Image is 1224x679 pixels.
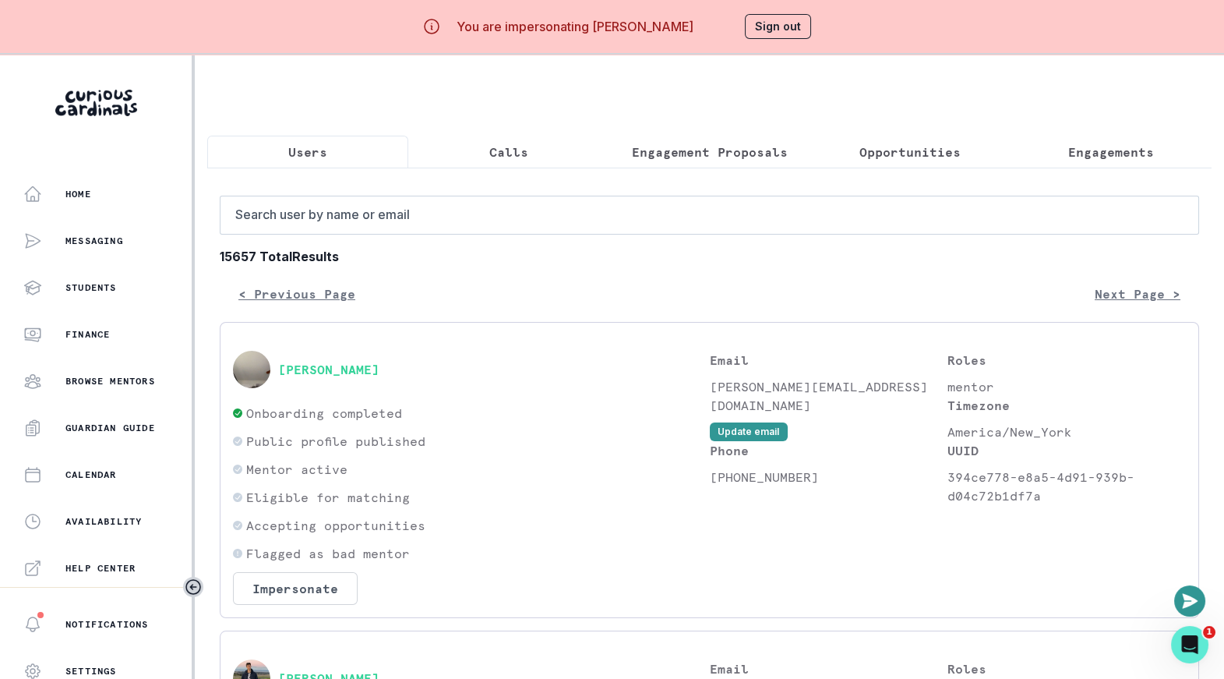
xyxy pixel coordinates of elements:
p: Settings [65,665,117,677]
p: Guardian Guide [65,422,155,434]
p: [PERSON_NAME][EMAIL_ADDRESS][DOMAIN_NAME] [710,377,948,415]
p: Roles [947,351,1186,370]
p: Email [710,351,948,370]
p: Flagged as bad mentor [246,544,410,563]
p: Engagement Proposals [631,143,787,161]
p: Availability [65,515,142,528]
p: Calls [489,143,528,161]
button: Impersonate [233,572,358,605]
p: [PHONE_NUMBER] [710,468,948,486]
button: Open or close messaging widget [1174,585,1205,617]
p: America/New_York [947,423,1186,441]
p: Engagements [1068,143,1154,161]
p: Messaging [65,235,123,247]
p: 394ce778-e8a5-4d91-939b-d04c72b1df7a [947,468,1186,505]
b: 15657 Total Results [220,247,1199,266]
p: Public profile published [246,432,425,451]
p: Opportunities [859,143,961,161]
p: Finance [65,328,110,341]
p: Mentor active [246,460,347,479]
p: Roles [947,660,1186,678]
p: Timezone [947,396,1186,415]
p: You are impersonating [PERSON_NAME] [457,17,693,36]
p: Phone [710,441,948,460]
p: mentor [947,377,1186,396]
img: Curious Cardinals Logo [55,90,137,116]
p: Calendar [65,469,117,481]
button: < Previous Page [220,278,374,309]
p: Students [65,281,117,294]
p: Notifications [65,618,149,631]
button: Next Page > [1076,278,1199,309]
p: Home [65,188,91,200]
span: 1 [1203,626,1215,638]
button: Sign out [745,14,811,39]
p: Onboarding completed [246,404,402,423]
button: Toggle sidebar [183,577,203,597]
button: Update email [710,423,788,441]
p: UUID [947,441,1186,460]
p: Accepting opportunities [246,516,425,535]
p: Users [288,143,327,161]
p: Browse Mentors [65,375,155,387]
p: Email [710,660,948,678]
iframe: Intercom live chat [1171,626,1208,663]
p: Eligible for matching [246,488,410,507]
button: [PERSON_NAME] [278,362,379,377]
p: Help Center [65,562,136,575]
